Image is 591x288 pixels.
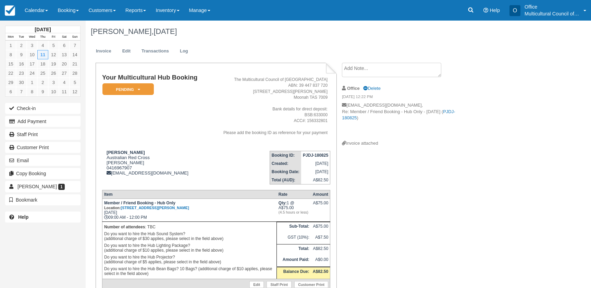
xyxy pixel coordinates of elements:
[311,255,330,267] td: A$0.00
[16,78,27,87] a: 30
[5,155,81,166] button: Email
[107,150,145,155] strong: [PERSON_NAME]
[313,269,328,274] strong: A$82.50
[342,94,457,101] em: [DATE] 12:22 PM
[59,78,70,87] a: 4
[70,78,80,87] a: 5
[70,87,80,96] a: 12
[303,153,328,158] strong: PJDJ-180825
[5,168,81,179] button: Copy Booking
[16,69,27,78] a: 23
[5,181,81,192] a: [PERSON_NAME] 1
[270,168,301,176] th: Booking Date:
[48,78,59,87] a: 3
[70,41,80,50] a: 7
[27,33,37,41] th: Wed
[211,77,328,135] address: The Multicultural Council of [GEOGRAPHIC_DATA] ABN: 39 447 837 720 [STREET_ADDRESS][PERSON_NAME] ...
[37,41,48,50] a: 4
[153,27,177,36] span: [DATE]
[525,3,579,10] p: Office
[48,69,59,78] a: 26
[37,59,48,69] a: 18
[104,230,275,242] p: Do you want to hire the Hub Sound System? (additional charge of $30 applies, please select in the...
[102,190,276,199] th: Item
[5,5,15,16] img: checkfront-main-nav-mini-logo.png
[104,242,275,254] p: Do you want to hire the Hub Lighting Package? (additional charge of $10 applies, please select in...
[277,222,311,233] th: Sub-Total:
[5,116,81,127] button: Add Payment
[311,244,330,255] td: A$82.50
[70,50,80,59] a: 14
[270,151,301,159] th: Booking ID:
[5,212,81,223] a: Help
[17,184,57,189] span: [PERSON_NAME]
[5,194,81,205] button: Bookmark
[175,45,193,58] a: Log
[279,210,309,214] em: (4.5 hours or less)
[301,168,330,176] td: [DATE]
[267,281,292,288] a: Staff Print
[16,41,27,50] a: 2
[16,87,27,96] a: 7
[59,33,70,41] th: Sat
[91,45,116,58] a: Invoice
[249,281,264,288] a: Edit
[35,27,51,32] strong: [DATE]
[311,233,330,244] td: A$7.50
[102,150,208,176] div: Australian Red Cross [PERSON_NAME] 0416967907 [EMAIL_ADDRESS][DOMAIN_NAME]
[70,33,80,41] th: Sun
[27,59,37,69] a: 17
[59,59,70,69] a: 20
[37,87,48,96] a: 9
[104,206,189,210] small: Location:
[16,50,27,59] a: 9
[117,45,136,58] a: Edit
[27,50,37,59] a: 10
[104,201,189,210] strong: Member / Friend Booking - Hub Only
[490,8,500,13] span: Help
[121,206,189,210] a: [STREET_ADDRESS][PERSON_NAME]
[27,41,37,50] a: 3
[70,59,80,69] a: 21
[16,33,27,41] th: Tue
[102,199,276,221] td: [DATE] 09:00 AM - 12:00 PM
[277,267,311,279] th: Balance Due:
[91,27,524,36] h1: [PERSON_NAME],
[277,255,311,267] th: Amount Paid:
[27,78,37,87] a: 1
[363,86,380,91] a: Delete
[294,281,328,288] a: Customer Print
[37,69,48,78] a: 25
[27,69,37,78] a: 24
[270,176,301,184] th: Total (AUD):
[37,50,48,59] a: 11
[102,83,151,96] a: Pending
[104,224,275,230] p: : TBC
[37,78,48,87] a: 2
[16,59,27,69] a: 16
[59,41,70,50] a: 6
[5,129,81,140] a: Staff Print
[342,140,457,147] div: Invoice attached
[5,59,16,69] a: 15
[102,83,154,95] em: Pending
[5,41,16,50] a: 1
[104,254,275,265] p: Do you want to hire the Hub Projector? (additional charge of $5 applies, please select in the fie...
[277,199,311,221] td: 1 @ A$75.00
[102,74,208,81] h1: Your Multicultural Hub Booking
[270,159,301,168] th: Created:
[48,41,59,50] a: 5
[5,142,81,153] a: Customer Print
[104,225,145,229] strong: Number of attendees
[5,103,81,114] button: Check-in
[347,86,360,91] strong: Office
[104,265,275,277] p: Do you want to hire the Hub Bean Bags? 10 Bags? (additional charge of $10 applies, please select ...
[301,159,330,168] td: [DATE]
[311,190,330,199] th: Amount
[342,102,457,140] p: [EMAIL_ADDRESS][DOMAIN_NAME], Re: Member / Friend Booking - Hub Only - [DATE] ( )
[279,201,287,205] strong: Qty
[5,50,16,59] a: 8
[5,69,16,78] a: 22
[313,201,328,211] div: A$75.00
[483,8,488,13] i: Help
